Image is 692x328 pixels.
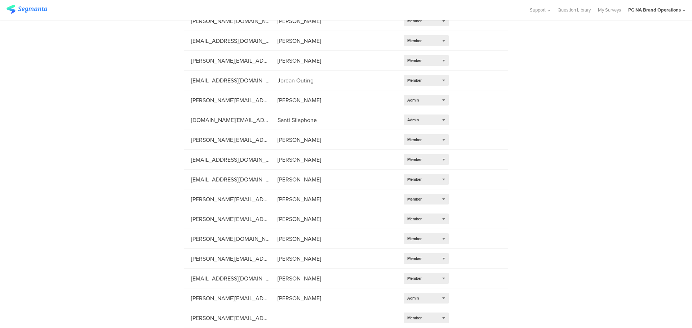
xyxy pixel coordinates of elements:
span: Member [407,256,422,261]
div: [PERSON_NAME][EMAIL_ADDRESS][DOMAIN_NAME] [184,195,270,203]
div: [PERSON_NAME] [270,235,396,243]
span: Member [407,38,422,44]
span: Admin [407,295,419,301]
div: Jordan Outing [270,76,396,85]
div: [PERSON_NAME][DOMAIN_NAME][EMAIL_ADDRESS][DOMAIN_NAME] [184,17,270,25]
span: Member [407,77,422,83]
span: Member [407,315,422,321]
div: [PERSON_NAME] [270,255,396,263]
div: [PERSON_NAME][EMAIL_ADDRESS][DOMAIN_NAME] [184,215,270,223]
div: PG NA Brand Operations [628,6,681,13]
div: [PERSON_NAME] [270,37,396,45]
span: Admin [407,117,419,123]
div: [PERSON_NAME][EMAIL_ADDRESS][DOMAIN_NAME] [184,136,270,144]
span: Member [407,58,422,63]
span: Member [407,157,422,162]
div: [PERSON_NAME][EMAIL_ADDRESS][DOMAIN_NAME] [184,314,270,322]
div: [PERSON_NAME][EMAIL_ADDRESS][DOMAIN_NAME] [184,96,270,104]
div: Santi Silaphone [270,116,396,124]
div: [EMAIL_ADDRESS][DOMAIN_NAME] [184,37,270,45]
div: [PERSON_NAME][EMAIL_ADDRESS][DOMAIN_NAME] [184,294,270,302]
div: [PERSON_NAME] [270,136,396,144]
span: Member [407,137,422,143]
div: [EMAIL_ADDRESS][DOMAIN_NAME] [184,274,270,283]
div: [PERSON_NAME] [270,175,396,184]
span: Member [407,236,422,242]
span: Member [407,196,422,202]
span: Member [407,18,422,24]
div: [PERSON_NAME][DOMAIN_NAME][EMAIL_ADDRESS][DOMAIN_NAME] [184,235,270,243]
div: [PERSON_NAME][EMAIL_ADDRESS][DOMAIN_NAME] [184,57,270,65]
div: [DOMAIN_NAME][EMAIL_ADDRESS][DOMAIN_NAME] [184,116,270,124]
div: [PERSON_NAME][EMAIL_ADDRESS][DOMAIN_NAME] [184,255,270,263]
div: [EMAIL_ADDRESS][DOMAIN_NAME] [184,76,270,85]
div: [PERSON_NAME] [270,195,396,203]
div: [PERSON_NAME] [270,215,396,223]
div: [PERSON_NAME] [270,17,396,25]
span: Support [530,6,546,13]
div: [EMAIL_ADDRESS][DOMAIN_NAME] [184,156,270,164]
div: [PERSON_NAME] [270,294,396,302]
div: [PERSON_NAME] [270,274,396,283]
div: [PERSON_NAME] [270,96,396,104]
div: [PERSON_NAME] [270,57,396,65]
img: segmanta logo [6,5,47,14]
span: Member [407,216,422,222]
div: [EMAIL_ADDRESS][DOMAIN_NAME] [184,175,270,184]
span: Member [407,275,422,281]
span: Admin [407,97,419,103]
span: Member [407,176,422,182]
div: [PERSON_NAME] [270,156,396,164]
